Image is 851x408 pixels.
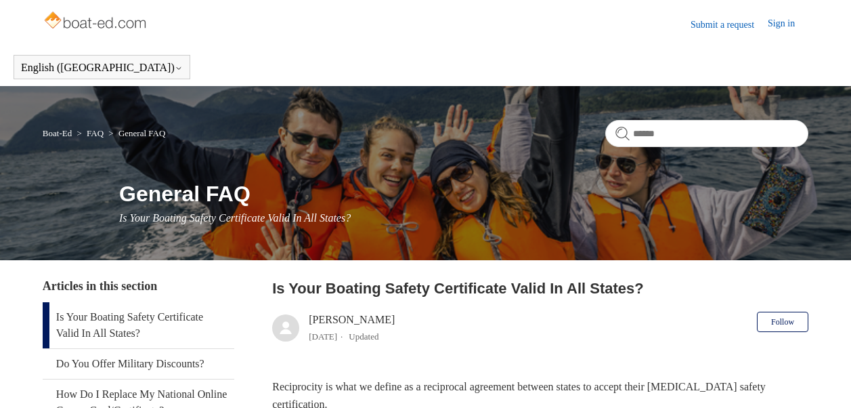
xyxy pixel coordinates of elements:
div: [PERSON_NAME] [309,312,395,344]
li: General FAQ [106,128,165,138]
a: Boat-Ed [43,128,72,138]
a: Sign in [768,16,808,33]
time: 03/01/2024, 16:48 [309,331,337,342]
h2: Is Your Boating Safety Certificate Valid In All States? [272,277,808,300]
a: Do You Offer Military Discounts? [43,349,234,379]
img: Boat-Ed Help Center home page [43,8,150,35]
a: Submit a request [691,18,768,32]
button: Follow Article [757,312,808,332]
button: English ([GEOGRAPHIC_DATA]) [21,62,183,74]
div: Live chat [806,363,841,398]
h1: General FAQ [119,178,808,210]
li: Boat-Ed [43,128,74,138]
li: FAQ [74,128,106,138]
input: Search [605,120,808,147]
span: Is Your Boating Safety Certificate Valid In All States? [119,212,351,224]
a: General FAQ [118,128,165,138]
a: Is Your Boating Safety Certificate Valid In All States? [43,302,234,348]
li: Updated [349,331,378,342]
span: Articles in this section [43,279,157,293]
a: FAQ [87,128,104,138]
